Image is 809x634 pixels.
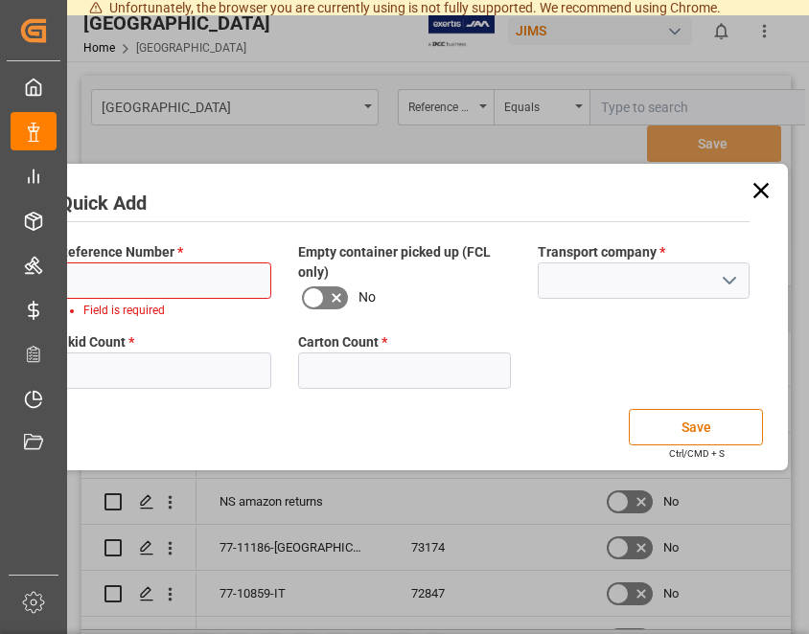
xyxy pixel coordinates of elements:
span: Carton Count [298,332,387,352]
li: Field is required [83,302,255,319]
span: Ctrl/CMD + S [669,446,725,461]
span: No [358,287,376,307]
span: Empty container picked up (FCL only) [298,242,510,283]
span: Transport company [538,242,665,262]
button: open menu [713,266,742,296]
span: Reference Number [59,242,183,262]
span: Skid Count [59,332,134,352]
button: Save [629,409,763,445]
label: Quick Add [59,189,147,217]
